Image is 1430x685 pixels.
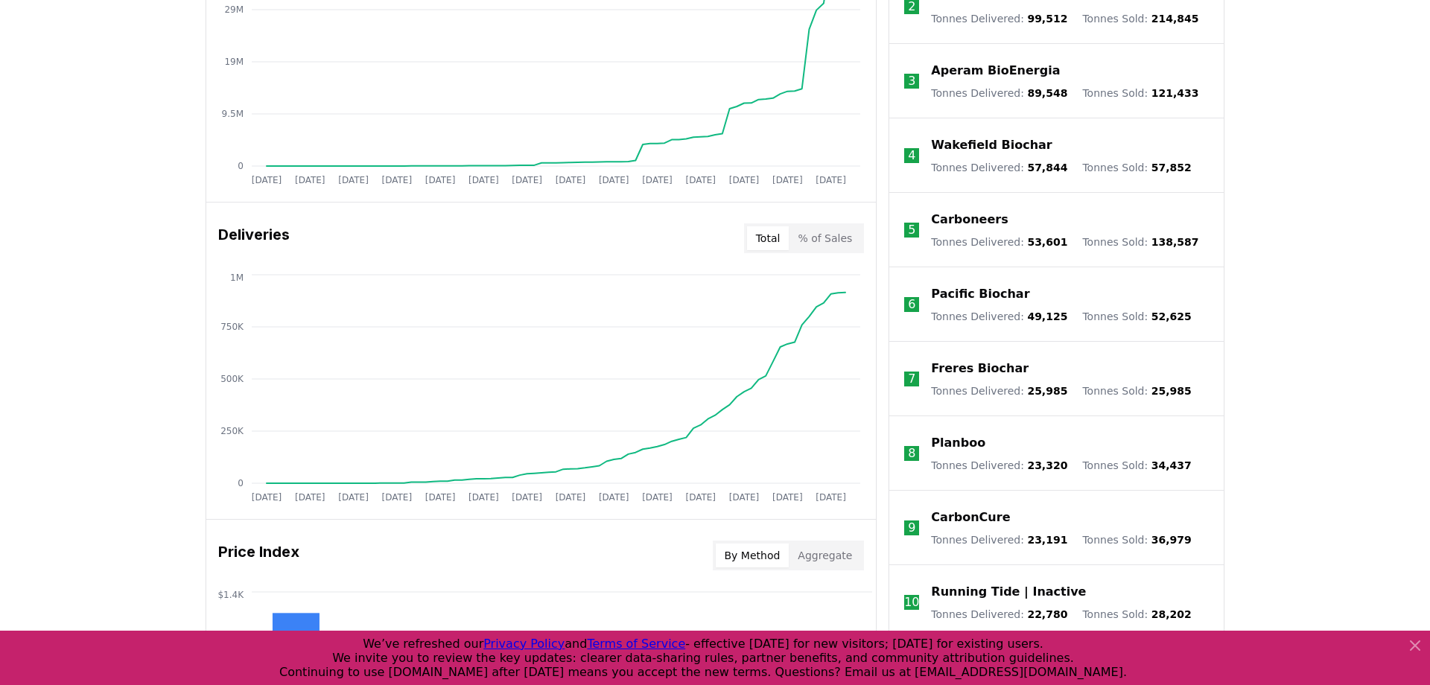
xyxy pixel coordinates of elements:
tspan: [DATE] [338,175,369,185]
tspan: [DATE] [425,175,456,185]
tspan: [DATE] [599,175,629,185]
tspan: 250K [220,426,244,436]
p: Tonnes Sold : [1082,160,1191,175]
p: 10 [904,593,919,611]
p: 6 [908,296,915,313]
p: Tonnes Sold : [1082,383,1191,398]
p: 9 [908,519,915,537]
button: By Method [716,544,789,567]
tspan: [DATE] [772,492,803,503]
span: 57,844 [1027,162,1067,173]
tspan: 750K [220,322,244,332]
p: 8 [908,445,915,462]
p: Tonnes Sold : [1082,309,1191,324]
button: Total [747,226,789,250]
tspan: 29M [224,4,244,15]
span: 138,587 [1151,236,1199,248]
p: 5 [908,221,915,239]
p: 7 [908,370,915,388]
span: 34,437 [1151,459,1192,471]
h3: Price Index [218,541,299,570]
tspan: [DATE] [468,175,499,185]
tspan: 0 [238,478,244,488]
span: 52,625 [1151,310,1192,322]
tspan: [DATE] [382,175,413,185]
p: Tonnes Sold : [1082,235,1198,249]
tspan: [DATE] [425,492,456,503]
a: Carboneers [931,211,1008,229]
a: Planboo [931,434,985,452]
tspan: [DATE] [599,492,629,503]
p: Tonnes Sold : [1082,458,1191,473]
tspan: [DATE] [468,492,499,503]
span: 53,601 [1027,236,1067,248]
tspan: 19M [224,57,244,67]
p: Tonnes Sold : [1082,607,1191,622]
tspan: [DATE] [816,492,846,503]
tspan: [DATE] [512,492,542,503]
span: 214,845 [1151,13,1199,25]
tspan: [DATE] [295,492,325,503]
button: % of Sales [789,226,861,250]
p: 3 [908,72,915,90]
button: Aggregate [789,544,861,567]
span: 28,202 [1151,608,1192,620]
tspan: [DATE] [642,175,673,185]
tspan: [DATE] [252,175,282,185]
p: Tonnes Delivered : [931,532,1067,547]
a: Pacific Biochar [931,285,1029,303]
tspan: [DATE] [252,492,282,503]
tspan: [DATE] [816,175,846,185]
span: 23,320 [1027,459,1067,471]
p: Tonnes Delivered : [931,11,1067,26]
h3: Deliveries [218,223,290,253]
p: 4 [908,147,915,165]
span: 121,433 [1151,87,1199,99]
tspan: [DATE] [382,492,413,503]
a: Freres Biochar [931,360,1029,377]
span: 25,985 [1027,385,1067,397]
tspan: 9.5M [222,109,244,119]
tspan: [DATE] [729,175,760,185]
span: 23,191 [1027,534,1067,546]
a: Aperam BioEnergia [931,62,1060,80]
p: Running Tide | Inactive [931,583,1086,601]
tspan: [DATE] [338,492,369,503]
p: Tonnes Delivered : [931,86,1067,101]
span: 89,548 [1027,87,1067,99]
span: 57,852 [1151,162,1192,173]
p: Tonnes Delivered : [931,383,1067,398]
tspan: [DATE] [295,175,325,185]
p: Tonnes Sold : [1082,532,1191,547]
tspan: 500K [220,374,244,384]
tspan: [DATE] [685,175,716,185]
span: 25,985 [1151,385,1192,397]
tspan: 0 [238,161,244,171]
tspan: $1.4K [217,590,244,600]
tspan: [DATE] [729,492,760,503]
p: Tonnes Sold : [1082,11,1198,26]
p: Tonnes Sold : [1082,86,1198,101]
span: 99,512 [1027,13,1067,25]
p: Tonnes Delivered : [931,160,1067,175]
span: 22,780 [1027,608,1067,620]
tspan: [DATE] [642,492,673,503]
p: Tonnes Delivered : [931,235,1067,249]
tspan: [DATE] [556,492,586,503]
tspan: [DATE] [772,175,803,185]
tspan: [DATE] [512,175,542,185]
a: Wakefield Biochar [931,136,1052,154]
span: 36,979 [1151,534,1192,546]
tspan: [DATE] [556,175,586,185]
p: Tonnes Delivered : [931,309,1067,324]
a: CarbonCure [931,509,1010,526]
p: Tonnes Delivered : [931,607,1067,622]
tspan: 1M [230,273,244,283]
